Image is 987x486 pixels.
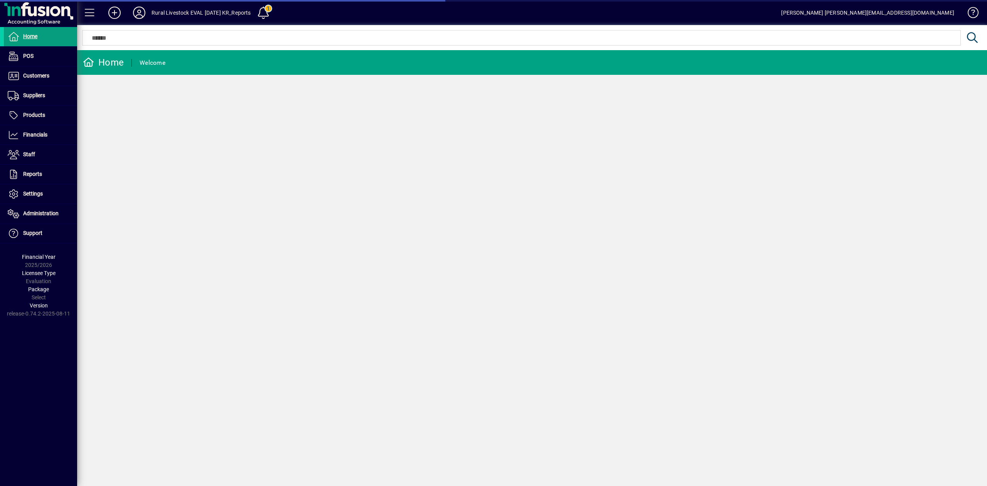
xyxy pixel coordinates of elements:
[23,151,35,157] span: Staff
[23,230,42,236] span: Support
[4,66,77,86] a: Customers
[4,204,77,223] a: Administration
[4,125,77,145] a: Financials
[22,270,56,276] span: Licensee Type
[23,112,45,118] span: Products
[102,6,127,20] button: Add
[152,7,251,19] div: Rural Livestock EVAL [DATE] KR_Reports
[23,132,47,138] span: Financials
[4,224,77,243] a: Support
[127,6,152,20] button: Profile
[4,47,77,66] a: POS
[23,191,43,197] span: Settings
[781,7,954,19] div: [PERSON_NAME] [PERSON_NAME][EMAIL_ADDRESS][DOMAIN_NAME]
[4,165,77,184] a: Reports
[83,56,124,69] div: Home
[23,210,59,216] span: Administration
[23,73,49,79] span: Customers
[30,302,48,309] span: Version
[28,286,49,292] span: Package
[4,184,77,204] a: Settings
[23,171,42,177] span: Reports
[23,92,45,98] span: Suppliers
[962,2,977,27] a: Knowledge Base
[23,53,34,59] span: POS
[4,145,77,164] a: Staff
[23,33,37,39] span: Home
[140,57,165,69] div: Welcome
[22,254,56,260] span: Financial Year
[4,106,77,125] a: Products
[4,86,77,105] a: Suppliers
